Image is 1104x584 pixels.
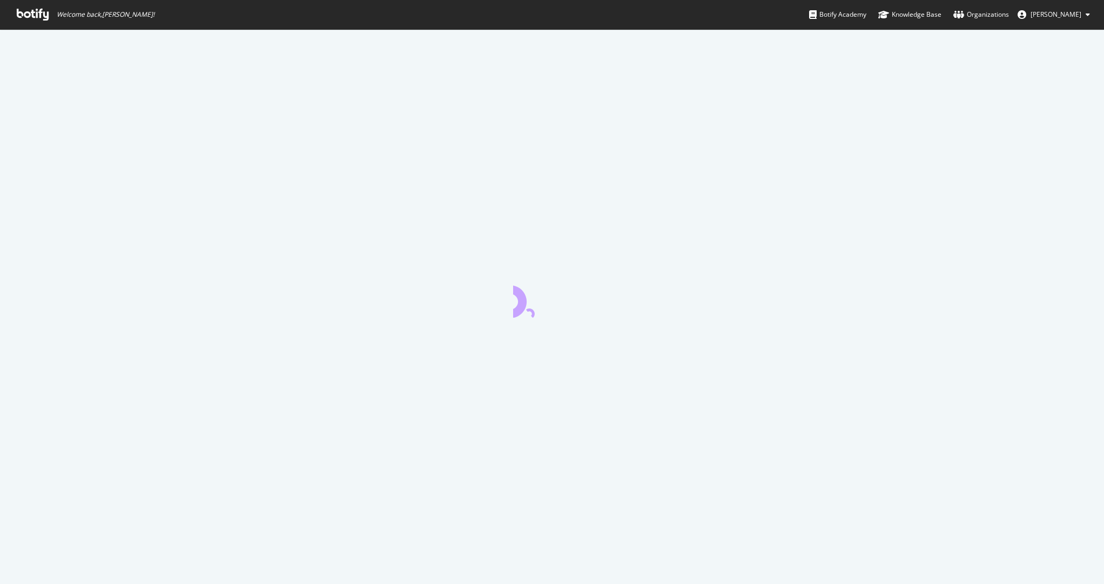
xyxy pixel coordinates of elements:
[878,9,941,20] div: Knowledge Base
[1009,6,1099,23] button: [PERSON_NAME]
[809,9,866,20] div: Botify Academy
[1031,10,1081,19] span: Tim Manalo
[57,10,154,19] span: Welcome back, [PERSON_NAME] !
[513,279,591,318] div: animation
[953,9,1009,20] div: Organizations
